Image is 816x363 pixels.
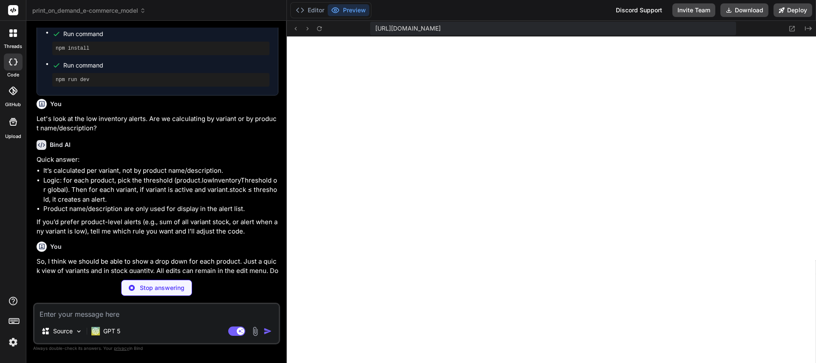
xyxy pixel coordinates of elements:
[5,101,21,108] label: GitHub
[33,344,280,352] p: Always double-check its answers. Your in Bind
[4,43,22,50] label: threads
[250,326,260,336] img: attachment
[773,3,812,17] button: Deploy
[263,327,272,335] img: icon
[56,45,266,52] pre: npm install
[37,217,278,236] p: If you’d prefer product-level alerts (e.g., sum of all variant stock, or alert when any variant i...
[720,3,768,17] button: Download
[37,155,278,165] p: Quick answer:
[43,176,278,205] li: Logic: for each product, pick the threshold (product.lowInventoryThreshold or global). Then for e...
[114,346,129,351] span: privacy
[43,204,278,214] li: Product name/description are only used for display in the alert list.
[32,6,146,15] span: print_on_demand_e-commerce_model
[43,166,278,176] li: It’s calculated per variant, not by product name/description.
[56,76,266,83] pre: npm run dev
[63,30,269,38] span: Run command
[63,61,269,70] span: Run command
[53,327,73,335] p: Source
[672,3,715,17] button: Invite Team
[5,133,21,140] label: Upload
[7,71,19,79] label: code
[75,328,82,335] img: Pick Models
[328,4,369,16] button: Preview
[37,257,278,286] p: So, I think we should be able to show a drop down for each product. Just a quick view of variants...
[37,114,278,133] p: Let's look at the low inventory alerts. Are we calculating by variant or by product name/descript...
[91,327,100,335] img: GPT 5
[6,335,20,349] img: settings
[140,284,184,292] p: Stop answering
[611,3,667,17] div: Discord Support
[287,37,816,363] iframe: Preview
[50,100,62,108] h6: You
[292,4,328,16] button: Editor
[50,141,71,149] h6: Bind AI
[50,242,62,251] h6: You
[103,327,120,335] p: GPT 5
[375,24,441,33] span: [URL][DOMAIN_NAME]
